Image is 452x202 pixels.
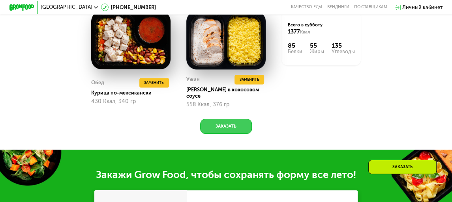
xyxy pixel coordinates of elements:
[41,5,92,10] span: [GEOGRAPHIC_DATA]
[91,98,171,105] div: 430 Ккал, 340 гр
[354,5,387,10] div: поставщикам
[310,49,324,54] div: Жиры
[331,42,354,49] div: 135
[186,87,271,99] div: [PERSON_NAME] в кокосовом соусе
[288,22,355,36] div: Всего в субботу
[300,30,310,35] span: Ккал
[186,102,266,108] div: 558 Ккал, 376 гр
[186,75,200,84] div: Ужин
[288,49,302,54] div: Белки
[144,80,164,86] span: Заменить
[291,5,322,10] a: Качество еды
[310,42,324,49] div: 55
[288,42,302,49] div: 85
[91,78,104,87] div: Обед
[200,119,252,134] button: Заказать
[139,78,169,87] button: Заменить
[331,49,354,54] div: Углеводы
[288,28,300,35] span: 1377
[368,160,437,174] div: Заказать
[239,76,259,83] span: Заменить
[402,4,443,11] div: Личный кабинет
[101,4,156,11] a: [PHONE_NUMBER]
[234,75,264,84] button: Заменить
[91,90,176,96] div: Курица по-мексикански
[327,5,349,10] a: Вендинги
